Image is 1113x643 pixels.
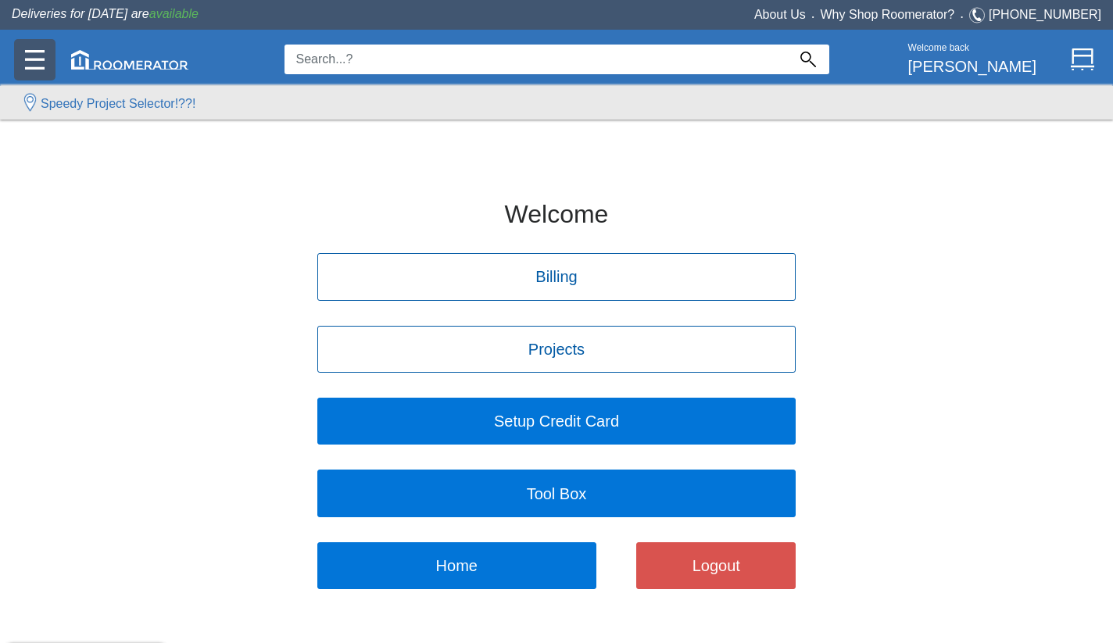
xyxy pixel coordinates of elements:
img: roomerator-logo.svg [71,50,188,70]
button: Tool Box [317,470,796,516]
span: • [806,13,821,20]
img: Search_Icon.svg [800,52,816,67]
input: Search...? [285,45,787,74]
img: Cart.svg [1071,48,1094,71]
button: Billing [317,253,796,300]
button: Setup Credit Card [317,398,796,445]
a: Why Shop Roomerator? [821,8,955,21]
label: Speedy Project Selector!??! [41,95,195,113]
button: Projects [317,326,796,373]
span: • [954,13,969,20]
button: Logout [636,542,796,589]
img: Categories.svg [25,50,45,70]
a: [PHONE_NUMBER] [989,8,1101,21]
h2: Welcome [197,201,915,228]
a: About Us [754,8,806,21]
span: available [149,7,199,20]
span: Deliveries for [DATE] are [12,7,199,20]
img: Telephone.svg [969,5,989,25]
button: Home [317,542,597,589]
